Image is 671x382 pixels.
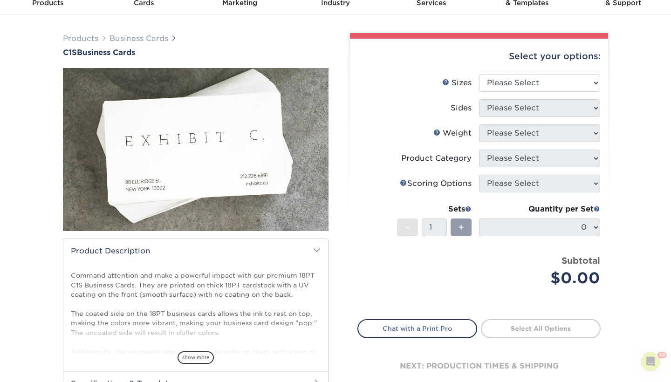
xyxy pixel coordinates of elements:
div: Sides [451,102,472,114]
div: Scoring Options [400,178,472,189]
div: Product Category [401,153,472,164]
img: C1S 01 [63,17,329,282]
strong: Subtotal [561,255,600,266]
div: Sets [397,204,472,215]
div: $0.00 [486,267,600,289]
iframe: Google Customer Reviews [2,354,79,379]
a: Products [63,34,98,43]
h1: Business Cards [63,48,329,57]
a: Chat with a Print Pro [357,319,477,338]
div: Select your options: [357,39,601,74]
div: Quantity per Set [479,204,600,215]
a: Business Cards [110,34,168,43]
a: C1SBusiness Cards [63,48,329,57]
div: Weight [433,128,472,139]
span: C1S [63,48,77,57]
span: - [405,220,410,234]
span: 10 [658,350,669,358]
div: Sizes [442,77,472,89]
span: show more [178,351,214,364]
h2: Product Description [63,239,328,263]
iframe: Intercom live chat [639,350,662,373]
span: + [458,220,464,234]
a: Select All Options [481,319,601,338]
